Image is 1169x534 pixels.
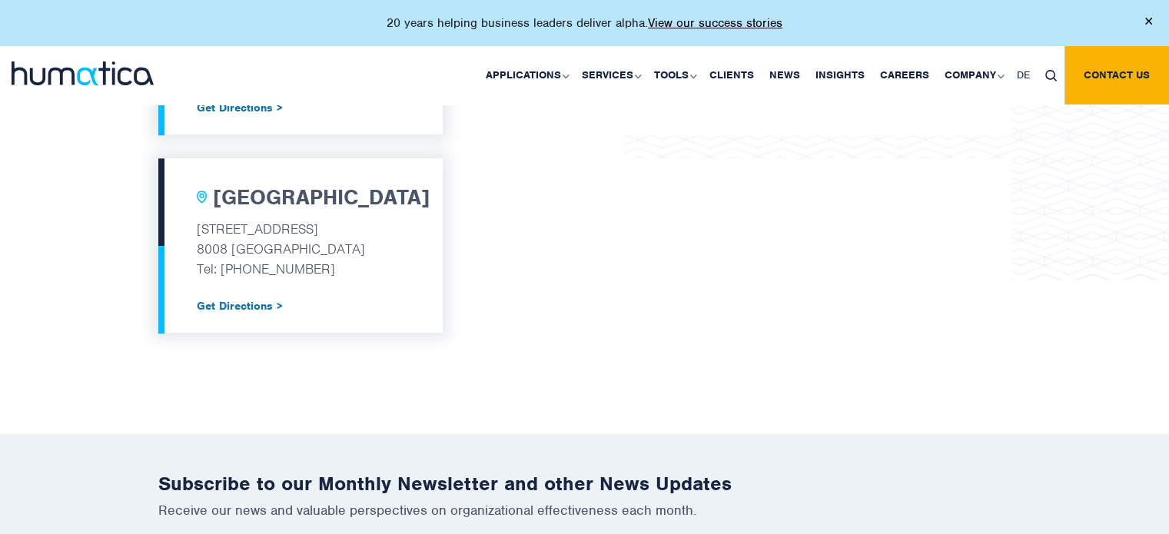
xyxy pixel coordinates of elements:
p: Receive our news and valuable perspectives on organizational effectiveness each month. [158,502,1011,519]
h2: [GEOGRAPHIC_DATA] [213,185,430,211]
a: Company [937,46,1009,104]
a: Get Directions > [197,101,404,114]
a: Contact us [1064,46,1169,104]
img: search_icon [1045,70,1057,81]
a: DE [1009,46,1038,104]
span: DE [1017,68,1030,81]
a: Get Directions > [197,300,404,312]
p: 20 years helping business leaders deliver alpha. [387,15,782,31]
a: Applications [478,46,574,104]
img: logo [12,61,154,85]
a: Tools [646,46,702,104]
a: Clients [702,46,762,104]
a: View our success stories [648,15,782,31]
a: News [762,46,808,104]
a: Careers [872,46,937,104]
a: Insights [808,46,872,104]
p: Tel: [PHONE_NUMBER] [197,259,404,279]
a: Services [574,46,646,104]
p: 8008 [GEOGRAPHIC_DATA] [197,239,404,259]
h2: Subscribe to our Monthly Newsletter and other News Updates [158,472,1011,496]
p: [STREET_ADDRESS] [197,219,404,239]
